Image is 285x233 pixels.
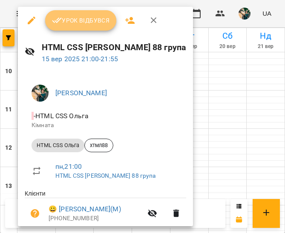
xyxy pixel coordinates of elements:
[25,203,45,224] button: Візит ще не сплачено. Додати оплату?
[32,142,84,149] span: HTML CSS Ольга
[42,55,118,63] a: 15 вер 2025 21:00-21:55
[52,15,110,26] span: Урок відбувся
[55,89,107,97] a: [PERSON_NAME]
[49,214,142,223] p: [PHONE_NUMBER]
[55,162,82,170] a: пн , 21:00
[55,172,156,179] a: HTML CSS [PERSON_NAME] 88 група
[32,112,90,120] span: - HTML CSS Ольга
[45,10,117,31] button: Урок відбувся
[85,142,113,149] span: хтмл88
[84,139,113,152] div: хтмл88
[49,204,121,214] a: 😀 [PERSON_NAME](М)
[32,121,179,130] p: Кімната
[42,41,187,54] h6: HTML CSS [PERSON_NAME] 88 група
[32,85,49,102] img: f2c70d977d5f3d854725443aa1abbf76.jpg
